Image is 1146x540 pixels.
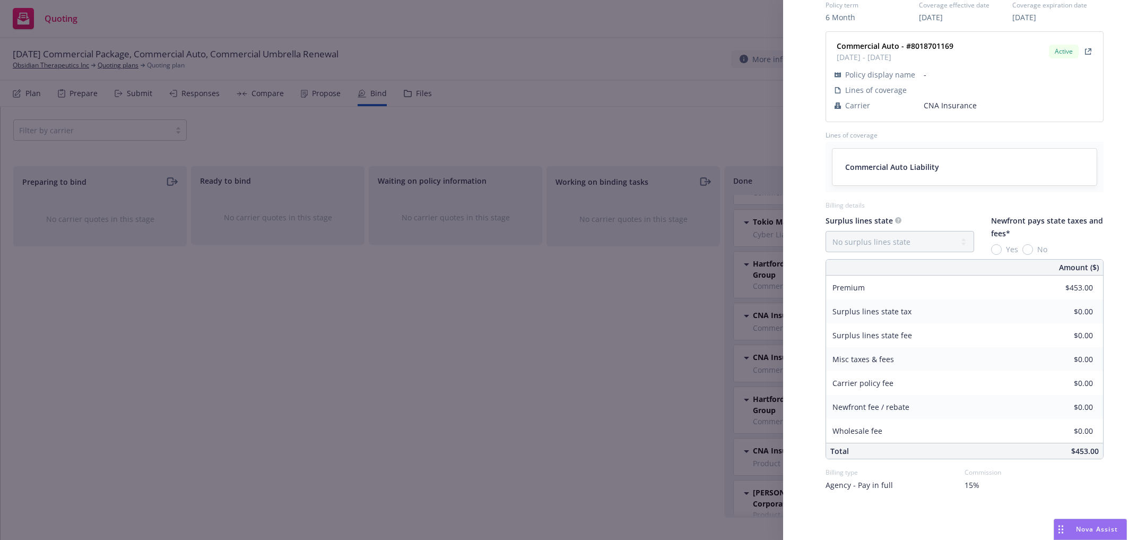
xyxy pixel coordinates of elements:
[965,479,979,491] span: 15%
[826,216,893,226] span: Surplus lines state
[1076,525,1118,534] span: Nova Assist
[1071,446,1099,456] span: $453.00
[837,41,953,51] strong: Commercial Auto - #8018701169
[1030,328,1099,344] input: 0.00
[1082,45,1095,58] a: View Policy
[826,1,917,10] span: Policy term
[919,1,1010,10] span: Coverage effective date
[845,100,870,111] span: Carrier
[1030,399,1099,415] input: 0.00
[924,69,1095,80] span: -
[924,100,1095,111] span: CNA Insurance
[991,216,1103,238] span: Newfront pays state taxes and fees*
[1030,352,1099,367] input: 0.00
[1053,47,1074,56] span: Active
[965,468,1104,477] div: Commission
[830,446,849,456] span: Total
[1022,244,1033,255] input: No
[1030,304,1099,320] input: 0.00
[1054,519,1127,540] button: Nova Assist
[1030,375,1099,391] input: 0.00
[832,282,865,293] span: Premium
[1030,423,1099,439] input: 0.00
[826,131,878,140] div: Lines of coverage
[1059,262,1099,273] span: Amount ($)
[1030,280,1099,296] input: 0.00
[1006,244,1018,255] span: Yes
[826,201,1104,210] div: Billing details
[832,378,893,388] span: Carrier policy fee
[845,84,907,96] span: Lines of coverage
[832,330,912,340] span: Surplus lines state fee
[845,161,939,173] span: Commercial Auto Liability
[1012,1,1104,10] span: Coverage expiration date
[837,52,953,63] span: [DATE] - [DATE]
[845,69,915,80] span: Policy display name
[832,354,894,364] span: Misc taxes & fees
[826,468,965,477] div: Billing type
[1037,244,1047,255] span: No
[826,479,893,491] span: Agency - Pay in full
[1054,519,1067,539] div: Drag to move
[991,244,1002,255] input: Yes
[832,402,909,412] span: Newfront fee / rebate
[832,306,911,316] span: Surplus lines state tax
[832,426,882,436] span: Wholesale fee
